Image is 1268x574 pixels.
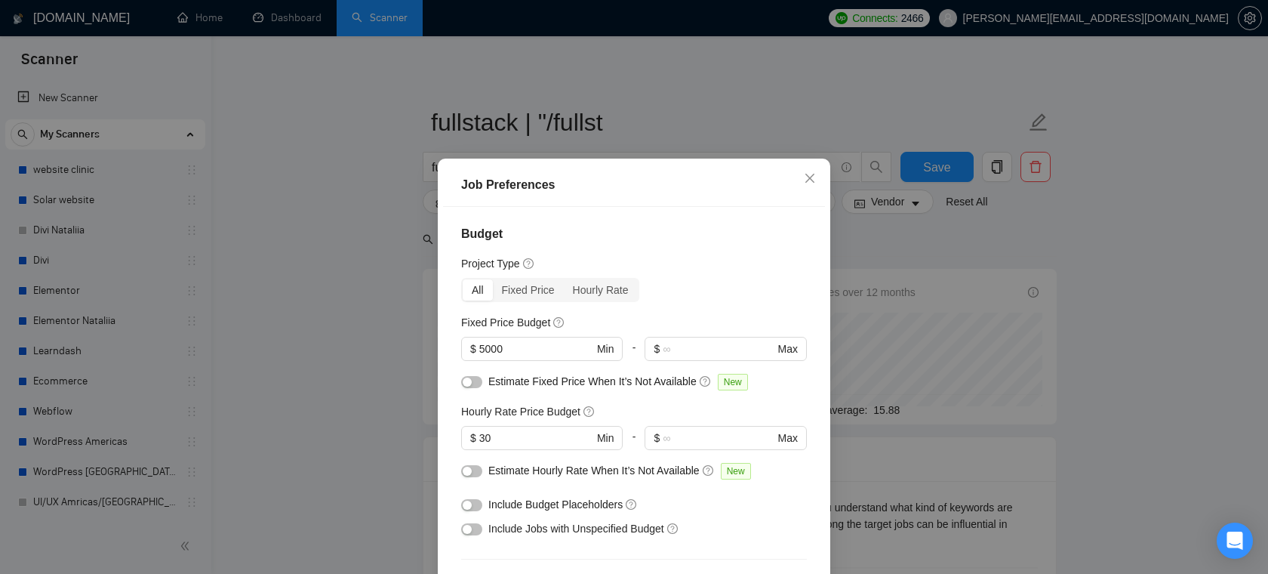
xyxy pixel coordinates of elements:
[488,375,697,387] span: Estimate Fixed Price When It’s Not Available
[626,498,638,510] span: question-circle
[553,316,565,328] span: question-circle
[461,176,807,194] div: Job Preferences
[663,430,774,446] input: ∞
[597,430,614,446] span: Min
[789,159,830,199] button: Close
[721,463,751,480] span: New
[488,498,623,511] span: Include Budget Placeholders
[700,375,712,387] span: question-circle
[654,430,660,446] span: $
[663,341,774,357] input: ∞
[703,464,715,476] span: question-circle
[597,341,614,357] span: Min
[718,374,748,390] span: New
[470,341,476,357] span: $
[461,225,807,243] h4: Budget
[623,337,645,373] div: -
[583,405,596,417] span: question-circle
[461,255,520,272] h5: Project Type
[623,426,645,462] div: -
[488,464,700,477] span: Estimate Hourly Rate When It’s Not Available
[461,314,550,331] h5: Fixed Price Budget
[667,522,679,534] span: question-circle
[470,430,476,446] span: $
[564,279,638,301] div: Hourly Rate
[778,430,798,446] span: Max
[778,341,798,357] span: Max
[1217,523,1253,559] div: Open Intercom Messenger
[479,430,594,446] input: 0
[461,403,580,420] h5: Hourly Rate Price Budget
[654,341,660,357] span: $
[479,341,594,357] input: 0
[463,279,493,301] div: All
[523,257,535,269] span: question-circle
[493,279,564,301] div: Fixed Price
[804,172,816,184] span: close
[488,523,664,535] span: Include Jobs with Unspecified Budget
